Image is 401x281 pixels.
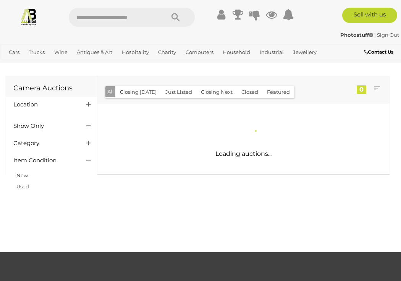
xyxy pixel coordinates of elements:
[55,59,115,71] a: [GEOGRAPHIC_DATA]
[257,46,287,59] a: Industrial
[237,86,263,98] button: Closed
[20,8,38,26] img: Allbids.com.au
[364,48,395,56] a: Contact Us
[357,85,366,94] div: 0
[13,157,75,164] h4: Item Condition
[340,32,374,38] a: Photostuff
[13,101,75,108] h4: Location
[215,150,272,157] span: Loading auctions...
[115,86,161,98] button: Closing [DATE]
[16,172,28,178] a: New
[16,183,29,190] a: Used
[51,46,71,59] a: Wine
[13,85,89,92] h1: Camera Auctions
[105,86,116,97] button: All
[196,86,237,98] button: Closing Next
[220,46,253,59] a: Household
[29,59,51,71] a: Sports
[13,123,75,129] h4: Show Only
[119,46,152,59] a: Hospitality
[74,46,115,59] a: Antiques & Art
[6,59,26,71] a: Office
[290,46,320,59] a: Jewellery
[6,46,23,59] a: Cars
[340,32,373,38] strong: Photostuff
[155,46,179,59] a: Charity
[161,86,197,98] button: Just Listed
[377,32,399,38] a: Sign Out
[183,46,217,59] a: Computers
[262,86,294,98] button: Featured
[157,8,195,27] button: Search
[342,8,397,23] a: Sell with us
[374,32,376,38] span: |
[364,49,393,55] b: Contact Us
[13,140,75,147] h4: Category
[26,46,48,59] a: Trucks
